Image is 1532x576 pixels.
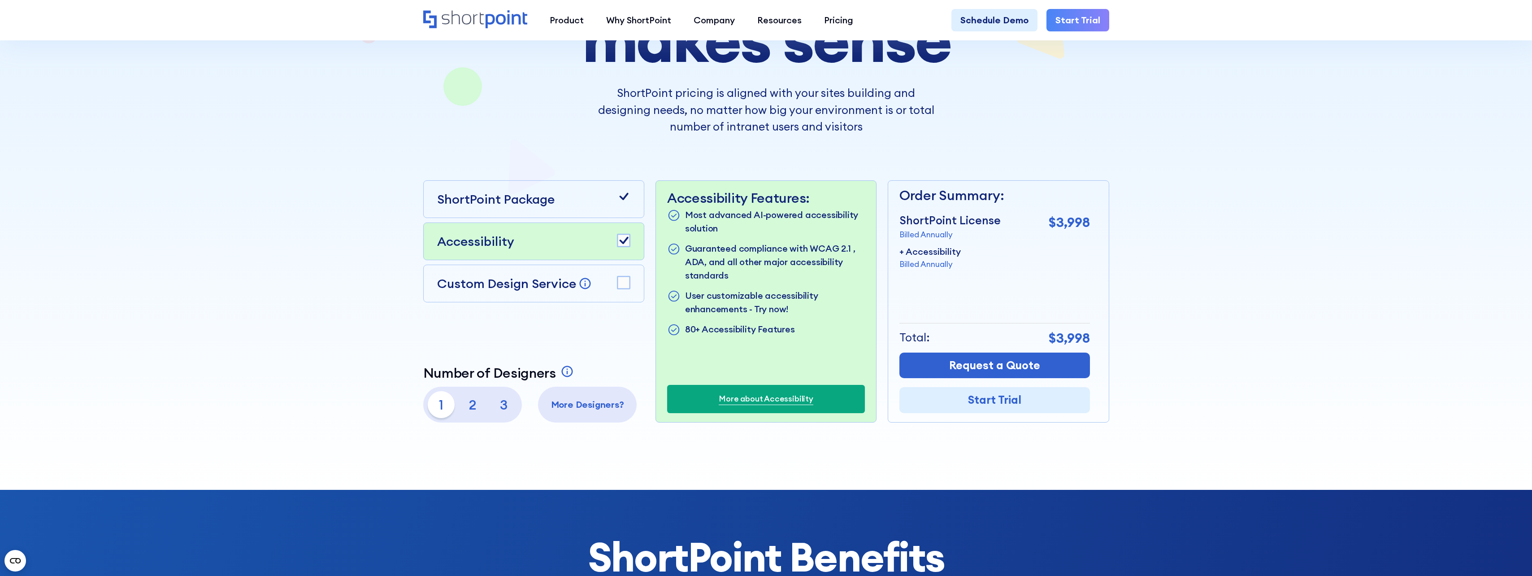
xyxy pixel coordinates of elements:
[538,9,595,31] a: Product
[899,229,1001,240] p: Billed Annually
[899,353,1090,379] a: Request a Quote
[899,387,1090,413] a: Start Trial
[1049,212,1090,232] p: $3,998
[899,212,1001,229] p: ShortPoint License
[598,85,934,135] p: ShortPoint pricing is aligned with your sites building and designing needs, no matter how big you...
[1049,328,1090,348] p: $3,998
[437,190,555,209] p: ShortPoint Package
[899,185,1090,205] p: Order Summary:
[899,258,961,270] p: Billed Annually
[824,13,853,27] div: Pricing
[951,9,1037,31] a: Schedule Demo
[490,391,517,418] p: 3
[550,13,584,27] div: Product
[459,391,486,418] p: 2
[719,393,813,405] a: More about Accessibility
[899,329,930,346] p: Total:
[595,9,682,31] a: Why ShortPoint
[437,275,576,292] p: Custom Design Service
[757,13,802,27] div: Resources
[423,10,528,30] a: Home
[606,13,671,27] div: Why ShortPoint
[685,208,865,235] p: Most advanced AI-powered accessibility solution
[682,9,746,31] a: Company
[694,13,735,27] div: Company
[1487,533,1532,576] iframe: Chat Widget
[685,289,865,316] p: User customizable accessibility enhancements - Try now!
[423,365,556,381] p: Number of Designers
[437,232,514,251] p: Accessibility
[667,190,865,206] p: Accessibility Features:
[1046,9,1109,31] a: Start Trial
[685,323,795,337] p: 80+ Accessibility Features
[813,9,864,31] a: Pricing
[899,245,961,258] p: + Accessibility
[423,365,576,381] a: Number of Designers
[428,391,455,418] p: 1
[685,242,865,282] p: Guaranteed compliance with WCAG 2.1 , ADA, and all other major accessibility standards
[4,550,26,572] button: Open CMP widget
[542,398,632,411] p: More Designers?
[746,9,813,31] a: Resources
